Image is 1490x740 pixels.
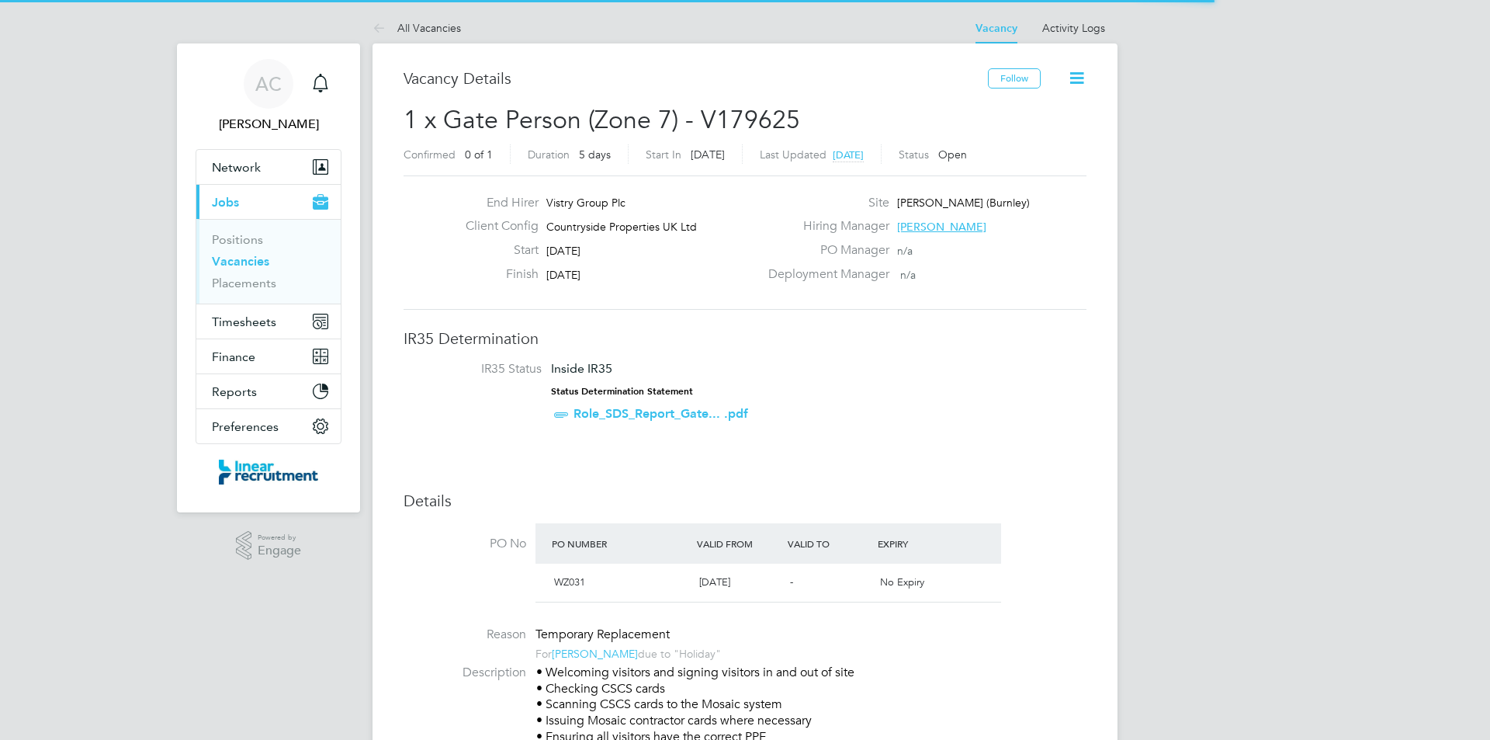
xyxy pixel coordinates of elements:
button: Follow [988,68,1041,89]
a: Powered byEngage [236,531,302,561]
a: All Vacancies [372,21,461,35]
span: [DATE] [546,244,580,258]
nav: Main navigation [177,43,360,512]
label: Finish [453,266,539,283]
span: Vistry Group Plc [546,196,625,210]
strong: Status Determination Statement [551,386,693,397]
a: Vacancies [212,254,269,269]
div: PO Number [548,530,693,558]
span: Open [938,148,967,162]
label: Confirmed [404,148,456,162]
span: No Expiry [880,575,924,589]
button: Timesheets [196,304,341,339]
div: Jobs [196,219,341,304]
label: Reason [404,627,526,643]
span: Temporary Replacement [535,627,670,642]
a: Positions [212,232,263,247]
span: Anneliese Clifton [196,115,341,134]
span: Preferences [212,419,279,434]
span: Countryside Properties UK Ltd [546,220,697,234]
img: linearrecruitment-logo-retina.png [219,460,318,485]
label: Client Config [453,218,539,235]
label: Start [453,242,539,259]
span: 5 days [579,148,611,162]
button: Reports [196,374,341,408]
div: Valid To [784,530,875,558]
span: [PERSON_NAME] [897,220,986,234]
label: Site [759,195,889,211]
span: Powered by [258,531,301,544]
span: n/a [897,244,913,258]
button: Network [196,150,341,184]
span: Engage [258,544,301,558]
span: n/a [900,268,916,282]
label: IR35 Status [419,361,542,377]
label: Description [404,665,526,681]
label: Start In [646,148,681,162]
h3: IR35 Determination [404,328,1086,349]
h3: Vacancy Details [404,68,988,89]
span: Timesheets [212,314,276,329]
span: Reports [212,384,257,399]
span: WZ031 [554,575,585,589]
button: Preferences [196,409,341,443]
span: [DATE] [699,575,730,589]
label: End Hirer [453,195,539,211]
a: Placements [212,276,276,290]
a: Activity Logs [1042,21,1105,35]
div: Expiry [874,530,965,558]
span: Jobs [212,195,239,210]
label: Hiring Manager [759,218,889,235]
label: Status [899,148,929,162]
button: Finance [196,339,341,373]
a: Role_SDS_Report_Gate... .pdf [573,406,748,421]
a: [PERSON_NAME] [552,647,638,661]
label: Last Updated [760,148,826,162]
div: For due to "Holiday" [535,643,721,661]
span: 0 of 1 [465,148,493,162]
a: Vacancy [975,22,1017,35]
span: AC [255,74,282,94]
button: Jobs [196,185,341,219]
span: [DATE] [546,268,580,282]
span: [PERSON_NAME] (Burnley) [897,196,1030,210]
a: AC[PERSON_NAME] [196,59,341,134]
span: [DATE] [691,148,725,162]
a: Go to home page [196,460,341,485]
div: Valid From [693,530,784,558]
label: Deployment Manager [759,266,889,283]
span: [DATE] [833,148,864,162]
span: - [790,575,793,589]
span: Finance [212,349,255,364]
label: Duration [528,148,570,162]
span: 1 x Gate Person (Zone 7) - V179625 [404,105,800,135]
label: PO Manager [759,242,889,259]
span: Network [212,160,261,175]
h3: Details [404,491,1086,511]
span: Inside IR35 [551,361,612,376]
label: PO No [404,536,526,552]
